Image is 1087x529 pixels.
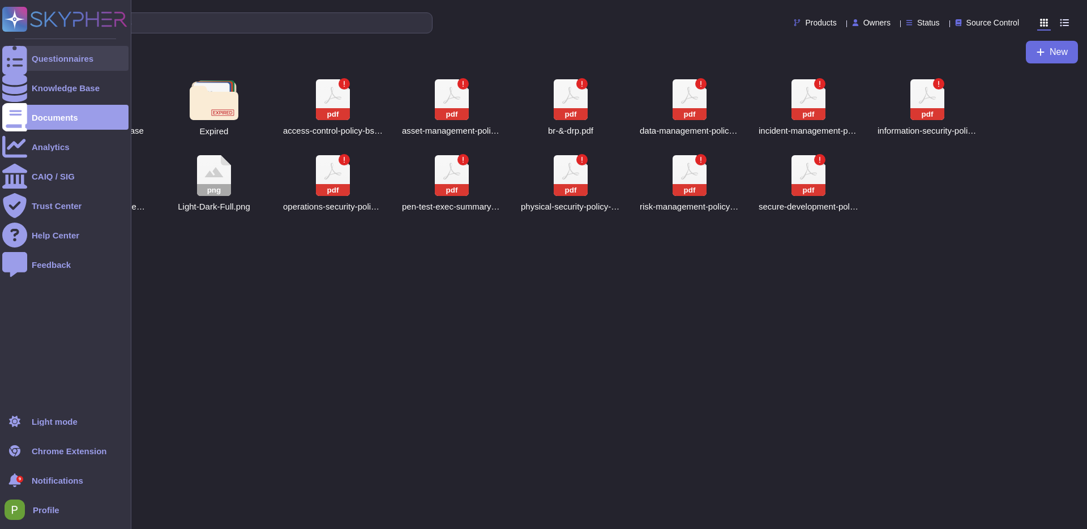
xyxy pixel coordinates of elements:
span: Light-Dark-Full.png [178,202,250,212]
button: user [2,497,33,522]
a: Analytics [2,134,129,159]
a: Chrome Extension [2,438,129,463]
span: Profile [33,506,59,514]
div: CAIQ / SIG [32,172,75,181]
span: Expired [200,127,229,135]
div: Light mode [32,417,78,426]
span: operations-security-policy-bsi.pdf [283,202,383,212]
span: pen-test-exec-summary-2024-02.pdf [402,202,502,212]
div: Questionnaires [32,54,93,63]
a: Feedback [2,252,129,277]
span: asset-management-policy-bsi.pdf [402,126,502,136]
button: New [1026,41,1078,63]
input: Search by keywords [45,13,432,33]
a: CAIQ / SIG [2,164,129,189]
span: information-security-policy-bsi.pdf [878,126,977,136]
div: Trust Center [32,202,82,210]
span: br-&-drp.pdf [548,126,593,136]
div: Analytics [32,143,70,151]
div: Feedback [32,261,71,269]
span: secure-development-policy-bsi.pdf [759,202,858,212]
span: Notifications [32,476,83,485]
div: Chrome Extension [32,447,107,455]
span: physical-security-policy-bsi.pdf [521,202,620,212]
a: Documents [2,105,129,130]
a: Trust Center [2,193,129,218]
a: Knowledge Base [2,75,129,100]
span: access-control-policy-bsi.pdf [283,126,383,136]
span: risk-management-policy-bsi.pdf [640,202,739,212]
a: Help Center [2,223,129,248]
a: Questionnaires [2,46,129,71]
span: incident-management-policy.pdf [759,126,858,136]
img: user [5,500,25,520]
span: Status [917,19,940,27]
span: data-management-policy.pdf [640,126,739,136]
div: Knowledge Base [32,84,100,92]
span: Owners [863,19,891,27]
div: Help Center [32,231,79,240]
div: Documents [32,113,78,122]
div: 9 [16,476,23,483]
img: folder [190,80,238,120]
span: New [1050,48,1068,57]
span: Source Control [966,19,1019,27]
span: Products [805,19,836,27]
